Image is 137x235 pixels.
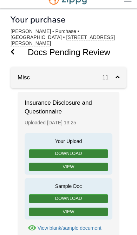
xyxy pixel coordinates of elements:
a: Download [29,149,108,158]
a: Download [29,194,108,203]
span: Sample Doc [28,182,109,190]
span: Your Upload [28,137,109,145]
button: View Insurance Disclosure and Questionnaire [25,224,102,232]
a: Go Back [11,41,14,63]
a: View [29,163,108,171]
div: [PERSON_NAME] - Purchase • [GEOGRAPHIC_DATA] • [11,28,126,46]
div: View blank/sample document [38,225,102,231]
a: Misc [11,74,30,81]
h1: Your purchase [11,15,65,24]
h1: Docs Pending Review [5,41,124,63]
div: Uploaded [DATE] 13:25 [25,116,112,130]
span: 11 [102,74,116,80]
span: Insurance Disclosure and Questionnaire [25,99,95,116]
a: View [29,208,108,216]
